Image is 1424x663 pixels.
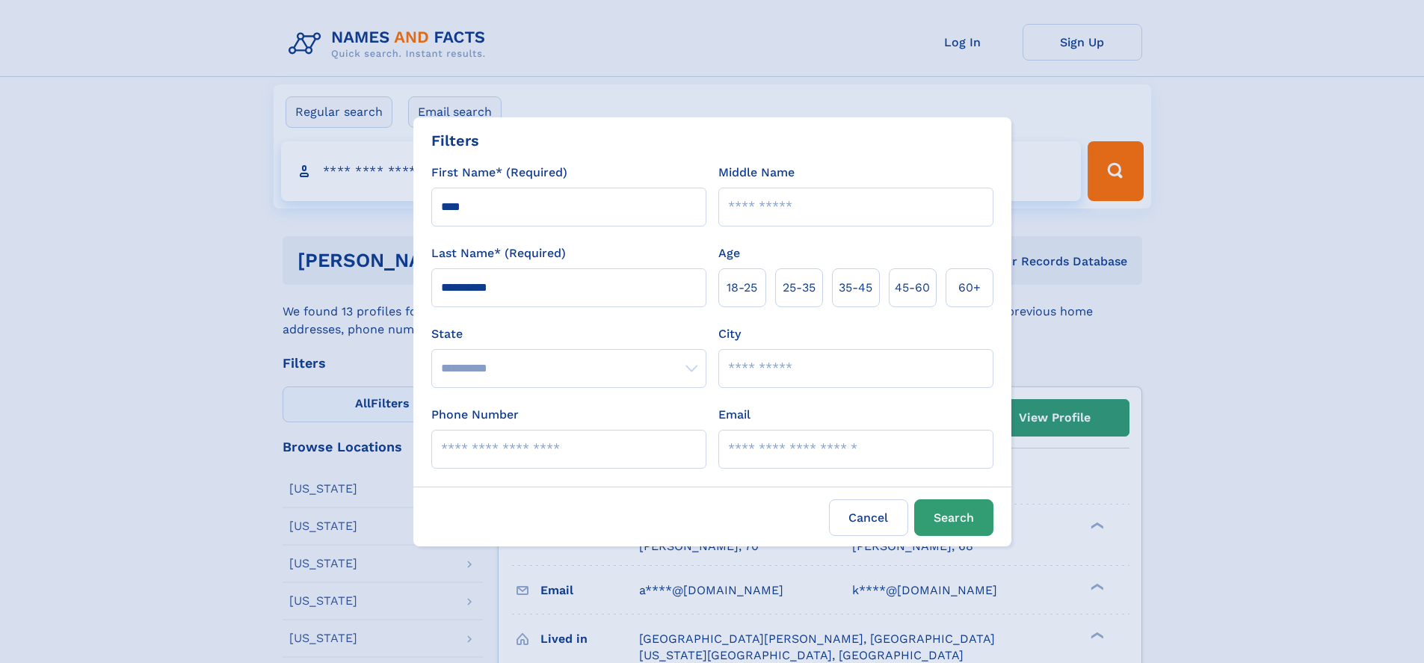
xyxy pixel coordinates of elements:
[914,499,993,536] button: Search
[718,325,741,343] label: City
[431,325,706,343] label: State
[958,279,981,297] span: 60+
[431,129,479,152] div: Filters
[718,164,795,182] label: Middle Name
[839,279,872,297] span: 35‑45
[431,406,519,424] label: Phone Number
[431,164,567,182] label: First Name* (Required)
[895,279,930,297] span: 45‑60
[431,244,566,262] label: Last Name* (Required)
[718,406,750,424] label: Email
[783,279,816,297] span: 25‑35
[718,244,740,262] label: Age
[727,279,757,297] span: 18‑25
[829,499,908,536] label: Cancel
